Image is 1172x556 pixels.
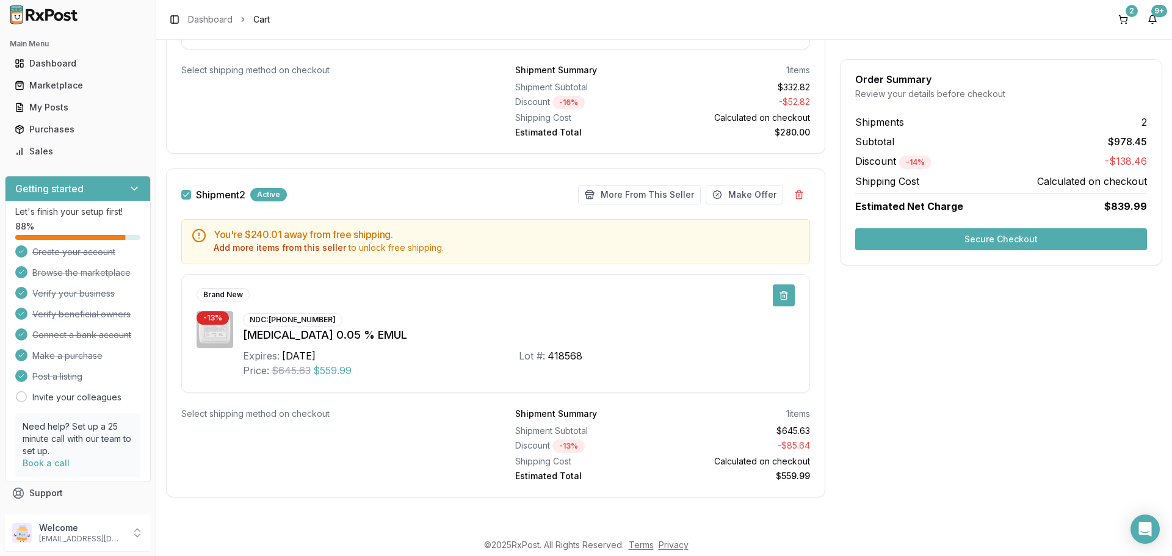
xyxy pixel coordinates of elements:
span: Discount [855,155,931,167]
span: Verify beneficial owners [32,308,131,320]
button: Secure Checkout [855,228,1147,250]
button: 2 [1113,10,1133,29]
div: - 16 % [552,96,585,109]
a: Purchases [10,118,146,140]
div: NDC: [PHONE_NUMBER] [243,313,342,327]
span: Feedback [29,509,71,521]
img: RxPost Logo [5,5,83,24]
h5: You're $240.01 away from free shipping. [214,229,800,239]
a: Privacy [659,540,689,550]
div: - 13 % [552,439,585,453]
button: Feedback [5,504,151,526]
div: [DATE] [282,348,316,363]
div: to unlock free shipping. [214,242,800,254]
a: Dashboard [188,13,233,26]
div: Shipping Cost [515,112,658,124]
div: - $85.64 [668,439,811,453]
div: Discount [515,439,658,453]
div: 1 items [786,64,810,76]
span: Make Offer [728,189,776,201]
label: Shipment 2 [196,190,245,200]
button: Support [5,482,151,504]
a: Dashboard [10,52,146,74]
h2: Main Menu [10,39,146,49]
p: Need help? Set up a 25 minute call with our team to set up. [23,421,133,457]
div: - 14 % [899,156,931,169]
div: Estimated Total [515,470,658,482]
span: Shipping Cost [855,174,919,189]
div: 1 items [786,408,810,420]
p: Welcome [39,522,124,534]
span: Cart [253,13,270,26]
span: Subtotal [855,134,894,149]
button: Add more items from this seller [214,242,346,254]
a: Sales [10,140,146,162]
div: $645.63 [668,425,811,437]
div: Shipment Subtotal [515,425,658,437]
span: Calculated on checkout [1037,174,1147,189]
span: Browse the marketplace [32,267,131,279]
button: Marketplace [5,76,151,95]
a: My Posts [10,96,146,118]
p: Let's finish your setup first! [15,206,140,218]
a: Marketplace [10,74,146,96]
h3: Getting started [15,181,84,196]
div: Order Summary [855,74,1147,84]
div: My Posts [15,101,141,114]
button: Dashboard [5,54,151,73]
a: Invite your colleagues [32,391,121,403]
div: Dashboard [15,57,141,70]
button: Make Offer [706,185,783,204]
div: Purchases [15,123,141,135]
span: $559.99 [313,363,352,378]
span: 2 [1141,115,1147,129]
div: Select shipping method on checkout [181,408,476,420]
span: 88 % [15,220,34,233]
button: Sales [5,142,151,161]
span: Create your account [32,246,115,258]
div: Lot #: [519,348,545,363]
div: Shipping Cost [515,455,658,468]
button: 9+ [1143,10,1162,29]
div: Select shipping method on checkout [181,64,476,76]
div: $280.00 [668,126,811,139]
div: [MEDICAL_DATA] 0.05 % EMUL [243,327,795,344]
div: Price: [243,363,269,378]
div: Calculated on checkout [668,112,811,124]
span: $645.63 [272,363,311,378]
div: Open Intercom Messenger [1130,514,1160,544]
div: - $52.82 [668,96,811,109]
div: Expires: [243,348,280,363]
a: Book a call [23,458,70,468]
button: Purchases [5,120,151,139]
div: Marketplace [15,79,141,92]
span: Shipments [855,115,904,129]
span: Verify your business [32,287,115,300]
span: Estimated Net Charge [855,200,963,212]
div: $332.82 [668,81,811,93]
p: [EMAIL_ADDRESS][DOMAIN_NAME] [39,534,124,544]
img: Restasis 0.05 % EMUL [197,311,233,348]
div: Review your details before checkout [855,88,1147,100]
span: Make a purchase [32,350,103,362]
span: -$138.46 [1105,154,1147,169]
div: 9+ [1151,5,1167,17]
button: More From This Seller [578,185,701,204]
div: Active [250,188,287,201]
span: $839.99 [1104,199,1147,214]
img: User avatar [12,523,32,543]
div: $559.99 [668,470,811,482]
div: Shipment Summary [515,64,597,76]
button: My Posts [5,98,151,117]
div: - 13 % [197,311,229,325]
span: $978.45 [1108,134,1147,149]
div: Brand New [197,288,250,301]
div: Estimated Total [515,126,658,139]
div: 2 [1126,5,1138,17]
div: Discount [515,96,658,109]
div: Shipment Summary [515,408,597,420]
div: Sales [15,145,141,157]
div: 418568 [548,348,582,363]
div: Shipment Subtotal [515,81,658,93]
